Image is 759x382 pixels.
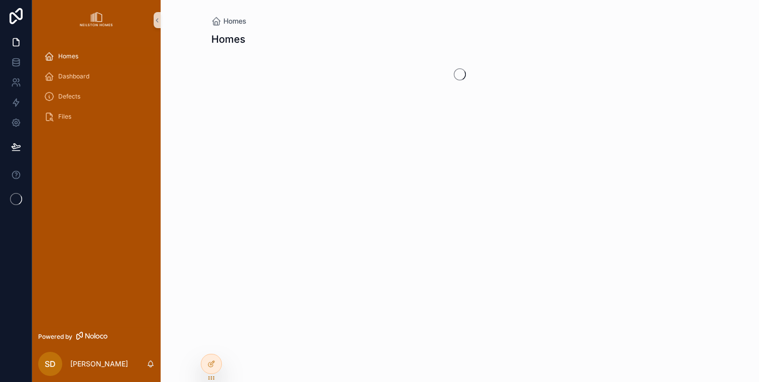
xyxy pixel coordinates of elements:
span: SD [45,358,56,370]
span: Homes [58,52,78,60]
span: Dashboard [58,72,89,80]
a: Powered by [32,327,161,346]
a: Homes [38,47,155,65]
a: Homes [211,16,246,26]
span: Files [58,113,71,121]
span: Powered by [38,333,72,341]
img: App logo [80,12,112,28]
p: [PERSON_NAME] [70,359,128,369]
span: Defects [58,92,80,101]
a: Defects [38,87,155,106]
div: scrollable content [32,40,161,139]
a: Dashboard [38,67,155,85]
a: Files [38,108,155,126]
h1: Homes [211,32,245,46]
span: Homes [223,16,246,26]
